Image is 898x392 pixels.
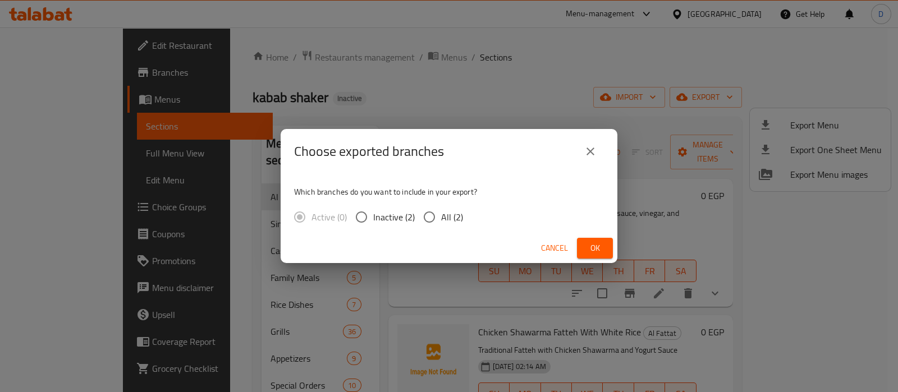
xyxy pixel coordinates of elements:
span: Inactive (2) [373,210,415,224]
h2: Choose exported branches [294,142,444,160]
button: Cancel [537,238,572,259]
span: Active (0) [311,210,347,224]
span: Cancel [541,241,568,255]
p: Which branches do you want to include in your export? [294,186,604,197]
button: Ok [577,238,613,259]
span: Ok [586,241,604,255]
button: close [577,138,604,165]
span: All (2) [441,210,463,224]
